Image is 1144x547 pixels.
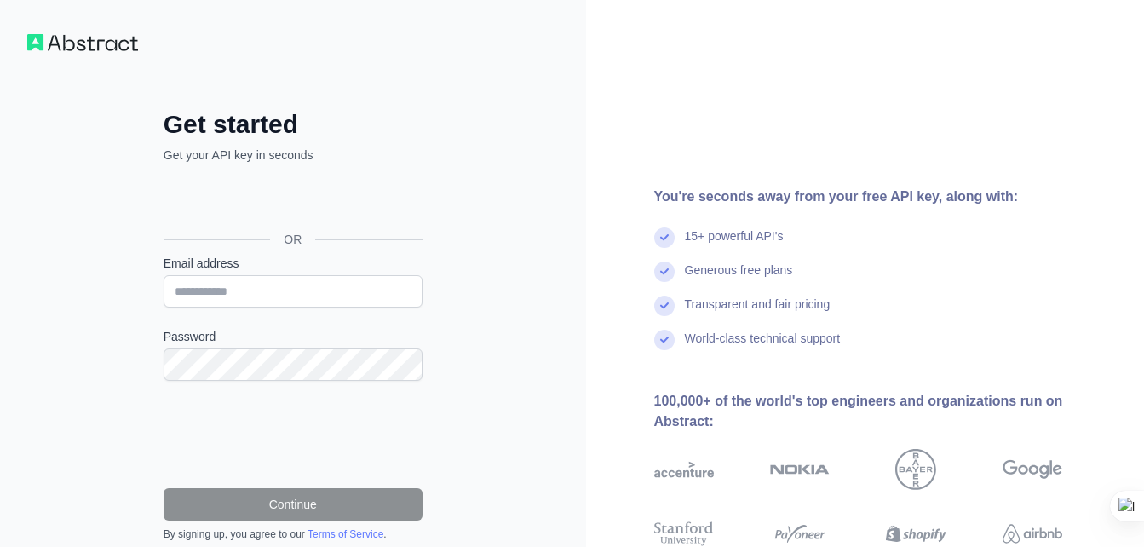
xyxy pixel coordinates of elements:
[685,296,831,330] div: Transparent and fair pricing
[770,449,830,490] img: nokia
[654,330,675,350] img: check mark
[654,187,1118,207] div: You're seconds away from your free API key, along with:
[654,262,675,282] img: check mark
[895,449,936,490] img: bayer
[308,528,383,540] a: Terms of Service
[654,391,1118,432] div: 100,000+ of the world's top engineers and organizations run on Abstract:
[685,262,793,296] div: Generous free plans
[654,449,714,490] img: accenture
[685,330,841,364] div: World-class technical support
[164,147,423,164] p: Get your API key in seconds
[164,488,423,521] button: Continue
[155,182,428,220] iframe: Sign in with Google Button
[27,34,138,51] img: Workflow
[164,527,423,541] div: By signing up, you agree to our .
[164,255,423,272] label: Email address
[164,401,423,468] iframe: reCAPTCHA
[1003,449,1062,490] img: google
[654,227,675,248] img: check mark
[685,227,784,262] div: 15+ powerful API's
[164,109,423,140] h2: Get started
[164,328,423,345] label: Password
[270,231,315,248] span: OR
[654,296,675,316] img: check mark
